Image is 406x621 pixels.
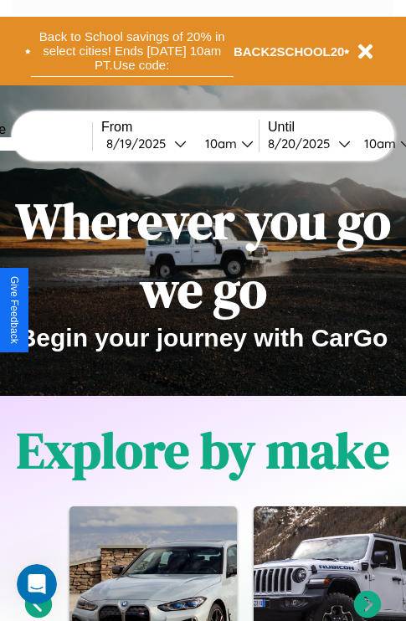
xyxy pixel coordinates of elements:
[17,564,57,604] iframe: Intercom live chat
[356,136,400,151] div: 10am
[234,44,345,59] b: BACK2SCHOOL20
[192,135,259,152] button: 10am
[106,136,174,151] div: 8 / 19 / 2025
[31,25,234,77] button: Back to School savings of 20% in select cities! Ends [DATE] 10am PT.Use code:
[101,135,192,152] button: 8/19/2025
[268,136,338,151] div: 8 / 20 / 2025
[101,120,259,135] label: From
[8,276,20,344] div: Give Feedback
[197,136,241,151] div: 10am
[17,416,389,485] h1: Explore by make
